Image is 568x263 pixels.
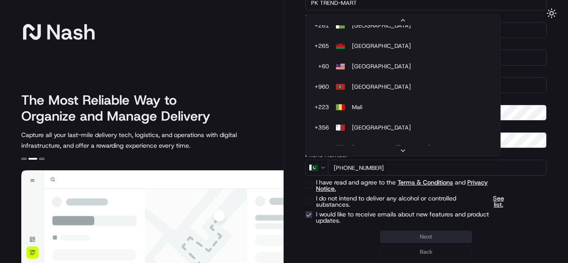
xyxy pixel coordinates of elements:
p: + 692 [315,144,329,152]
p: [GEOGRAPHIC_DATA] [352,83,411,91]
p: + 223 [315,103,329,111]
p: [GEOGRAPHIC_DATA] [352,63,411,71]
p: + 960 [315,83,329,91]
p: [PERSON_NAME][US_STATE] [352,144,430,152]
p: + 265 [315,42,329,50]
p: Mali [352,103,363,111]
p: [GEOGRAPHIC_DATA] [352,42,411,50]
p: + 261 [315,22,329,30]
p: + 60 [315,63,329,71]
p: [GEOGRAPHIC_DATA] [352,124,411,132]
p: [GEOGRAPHIC_DATA] [352,22,411,30]
p: + 356 [315,124,329,132]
